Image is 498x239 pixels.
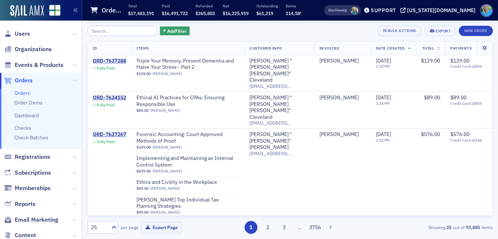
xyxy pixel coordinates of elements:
div: Export [436,29,451,33]
a: Implementing and Maintaining an Internal Control System [136,155,239,168]
p: Net [223,3,249,8]
div: Showing out of items [363,224,493,231]
span: Users [15,30,30,38]
div: Fully Paid [97,103,115,107]
span: Profile [480,4,493,17]
div: [US_STATE][DOMAIN_NAME] [407,7,476,14]
a: [PERSON_NAME] [150,108,180,113]
input: Search… [87,26,157,36]
p: Outstanding [256,3,278,8]
a: [PERSON_NAME] [153,169,182,174]
a: [PERSON_NAME] [319,131,359,138]
label: per page [121,224,139,231]
p: Total [128,3,154,8]
span: $99.00 [136,210,149,215]
a: [PERSON_NAME] [150,210,180,215]
span: Mary Ann Cleveland [319,58,366,64]
time: 1:18 PM [376,64,390,69]
span: Credit Card x0146 [450,138,487,143]
button: New Order [459,26,493,36]
a: Email Marketing [4,216,58,224]
span: $61,219 [256,10,273,16]
span: 114,589 [286,10,303,16]
span: $149.00 [136,145,151,150]
a: Check Batches [14,134,48,141]
span: Total [422,46,434,51]
a: Reports [4,200,36,208]
span: Payments [450,46,472,51]
a: Ethics and Civility in the Workplace [136,179,229,186]
div: Fully Paid [97,66,115,71]
strong: 25 [445,224,453,231]
a: [PERSON_NAME] [153,145,182,150]
div: ORD-7637288 [93,58,126,64]
span: ID [93,46,97,51]
div: 25 [91,224,107,231]
a: [PERSON_NAME] [150,186,180,191]
span: $129.00 [421,57,440,64]
div: Bulk Actions [388,29,416,33]
p: Paid [162,3,188,8]
a: Orders [4,76,33,85]
span: $89.00 [136,108,149,113]
span: Credit Card x2805 [450,64,487,69]
span: [DATE] [376,131,391,138]
a: Checks [14,125,31,131]
span: $17,483,191 [128,10,154,16]
img: SailAMX [10,5,44,17]
span: Registrations [15,153,50,161]
div: Also [328,8,335,13]
strong: 93,885 [465,224,481,231]
button: 1 [245,221,257,234]
span: Add Filter [167,28,187,34]
a: [PERSON_NAME] "[PERSON_NAME] [PERSON_NAME]" Cleveland [249,94,309,120]
span: Events & Products [15,61,63,69]
a: Orders [14,90,30,96]
div: Support [371,7,396,14]
a: ORD-7634152 [93,94,126,101]
span: Credit Card x2805 [450,101,487,106]
a: [PERSON_NAME] "[PERSON_NAME]" [PERSON_NAME] [249,131,309,151]
time: 1:14 PM [376,101,390,106]
span: $89.00 [450,94,466,101]
button: Export Page [141,222,182,233]
span: $16,491,722 [162,10,188,16]
button: 3 [278,221,291,234]
span: $576.00 [421,131,440,138]
span: Reports [15,200,36,208]
span: $239.00 [136,169,151,174]
span: $129.00 [136,71,151,76]
span: Subscriptions [15,169,51,177]
button: [US_STATE][DOMAIN_NAME] [400,8,478,13]
a: New Order [459,27,493,33]
a: Triple Your Memory, Prevent Dementia and Halve Your Stress - Part 2 [136,58,239,71]
button: Export [424,26,456,36]
p: Items [286,3,303,8]
span: Email Marketing [15,216,58,224]
h1: Orders [102,6,121,15]
a: [PERSON_NAME] [319,58,359,64]
span: [EMAIL_ADDRESS][DOMAIN_NAME] [249,151,309,156]
span: [EMAIL_ADDRESS][DOMAIN_NAME] [249,120,309,126]
a: ORD-7637267 [93,131,126,138]
a: [PERSON_NAME] [319,94,359,101]
span: Items [136,46,149,51]
a: Users [4,30,30,38]
time: 1:10 PM [376,138,390,143]
a: Dashboard [14,112,39,119]
span: $89.00 [424,94,440,101]
a: Order Items [14,99,43,106]
span: Viewing [328,8,347,13]
span: Mary Ann Cleveland [319,94,366,101]
span: Customer Info [249,46,282,51]
a: Ethical AI Practices for CPAs: Ensuring Responsible Use [136,94,239,107]
span: $129.00 [450,57,469,64]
